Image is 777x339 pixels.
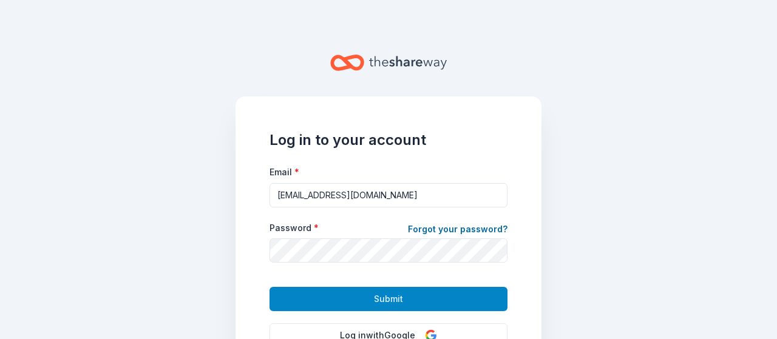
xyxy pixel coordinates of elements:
label: Email [270,166,299,178]
button: Submit [270,287,507,311]
a: Forgot your password? [408,222,507,239]
h1: Log in to your account [270,130,507,150]
span: Submit [374,292,403,306]
label: Password [270,222,319,234]
a: Home [330,49,447,77]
